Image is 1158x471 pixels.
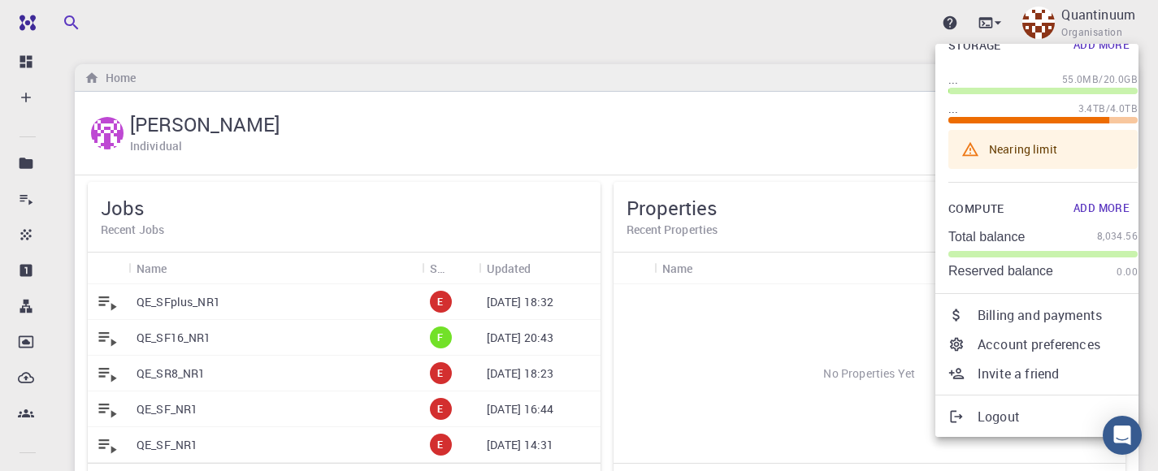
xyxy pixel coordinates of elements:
[948,36,1001,56] span: Storage
[935,330,1151,359] a: Account preferences
[1103,416,1142,455] div: Open Intercom Messenger
[948,264,1053,279] p: Reserved balance
[1097,228,1138,244] span: 8,034.56
[1065,32,1138,58] button: Add More
[1099,71,1103,88] span: /
[1062,71,1099,88] span: 55.0MB
[948,71,958,88] p: ...
[1065,196,1138,222] button: Add More
[948,199,1004,219] span: Compute
[935,300,1151,330] a: Billing and payments
[978,305,1138,325] p: Billing and payments
[1117,264,1138,280] span: 0.00
[1104,71,1138,88] span: 20.0GB
[935,402,1151,431] a: Logout
[989,135,1057,164] div: Nearing limit
[1078,101,1106,117] span: 3.4TB
[34,11,93,26] span: Support
[978,335,1138,354] p: Account preferences
[948,230,1025,244] p: Total balance
[948,101,958,117] p: ...
[978,364,1138,383] p: Invite a friend
[1110,101,1138,117] span: 4.0TB
[978,407,1138,426] p: Logout
[1106,101,1110,117] span: /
